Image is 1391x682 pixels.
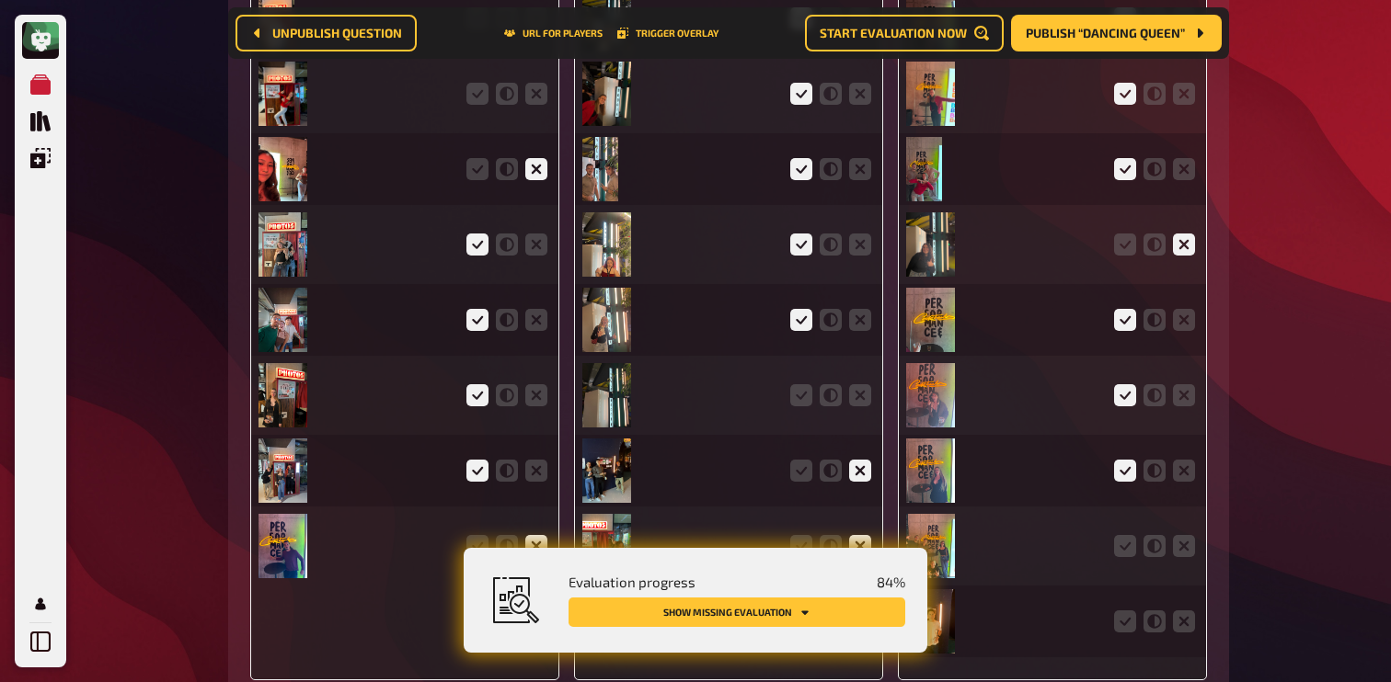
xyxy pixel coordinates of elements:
span: Publish “Dancing Queen” [1026,27,1185,40]
a: My Account [22,585,59,622]
button: Start evaluation now [805,15,1004,51]
button: Show missing evaluation [569,597,905,627]
span: Evaluation progress [569,574,695,590]
button: Unpublish question [236,15,417,51]
span: Start evaluation now [820,27,967,40]
span: 84 % [877,574,905,590]
a: Overlays [22,140,59,176]
button: Trigger Overlay [617,28,718,39]
a: Quiz Library [22,103,59,140]
button: Publish “Dancing Queen” [1011,15,1222,51]
a: My Quizzes [22,66,59,103]
button: URL for players [504,28,603,39]
span: Unpublish question [272,27,402,40]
